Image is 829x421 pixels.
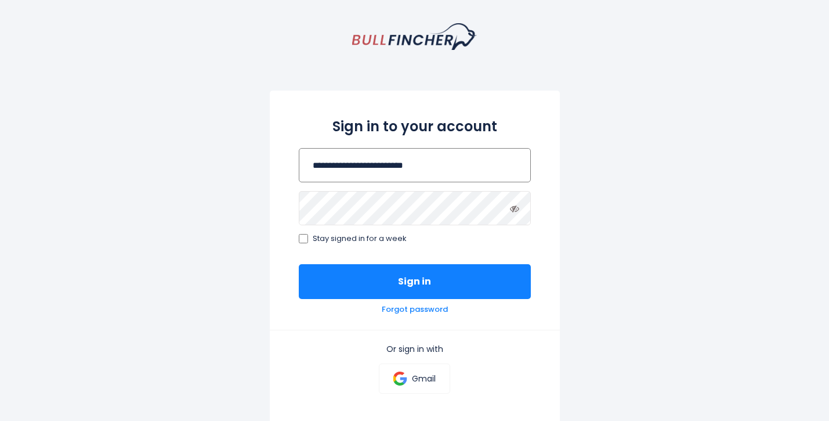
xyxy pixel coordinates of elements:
[299,264,531,299] button: Sign in
[299,234,308,243] input: Stay signed in for a week
[412,373,436,384] p: Gmail
[382,305,448,315] a: Forgot password
[313,234,407,244] span: Stay signed in for a week
[352,23,477,50] a: homepage
[299,344,531,354] p: Or sign in with
[379,364,450,394] a: Gmail
[299,116,531,136] h2: Sign in to your account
